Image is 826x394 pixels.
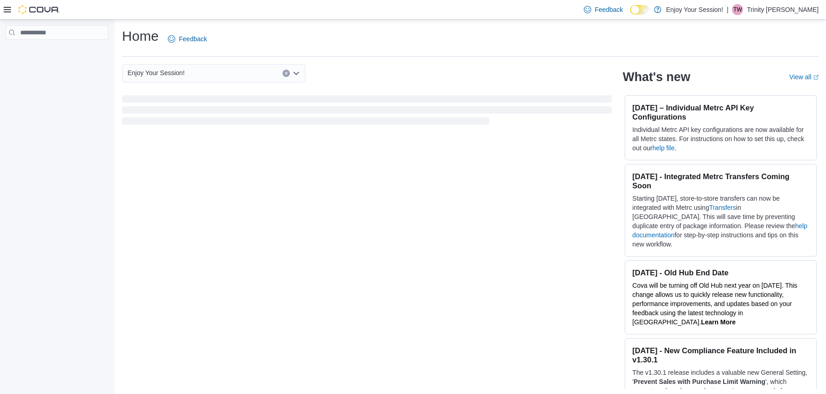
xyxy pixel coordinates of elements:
p: Enjoy Your Session! [666,4,723,15]
div: Trinity Walker [732,4,743,15]
h1: Home [122,27,159,45]
p: Individual Metrc API key configurations are now available for all Metrc states. For instructions ... [632,125,809,153]
a: Feedback [580,0,626,19]
h3: [DATE] – Individual Metrc API Key Configurations [632,103,809,121]
svg: External link [813,75,819,80]
img: Cova [18,5,60,14]
span: Feedback [179,34,207,44]
p: | [727,4,729,15]
h3: [DATE] - Integrated Metrc Transfers Coming Soon [632,172,809,190]
span: TW [733,4,742,15]
a: Feedback [164,30,211,48]
h2: What's new [623,70,690,84]
span: Enjoy Your Session! [128,67,185,78]
p: Starting [DATE], store-to-store transfers can now be integrated with Metrc using in [GEOGRAPHIC_D... [632,194,809,249]
span: Loading [122,97,612,126]
input: Dark Mode [630,5,649,15]
a: Transfers [709,204,736,211]
a: help file [652,144,674,152]
button: Open list of options [293,70,300,77]
button: Clear input [283,70,290,77]
h3: [DATE] - New Compliance Feature Included in v1.30.1 [632,346,809,364]
h3: [DATE] - Old Hub End Date [632,268,809,277]
a: View allExternal link [789,73,819,81]
p: Trinity [PERSON_NAME] [747,4,819,15]
span: Cova will be turning off Old Hub next year on [DATE]. This change allows us to quickly release ne... [632,282,798,326]
strong: Prevent Sales with Purchase Limit Warning [634,378,765,385]
a: Learn More [701,318,735,326]
span: Feedback [595,5,623,14]
nav: Complex example [6,42,108,64]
